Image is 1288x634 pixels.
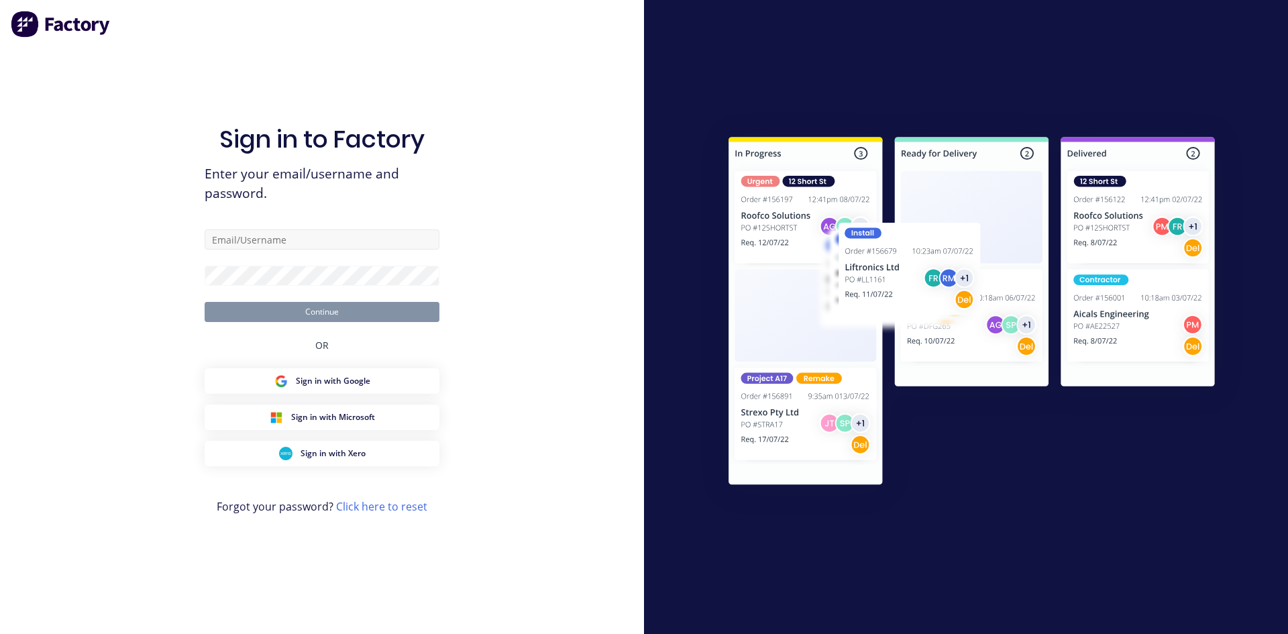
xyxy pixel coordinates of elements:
button: Microsoft Sign inSign in with Microsoft [205,405,439,430]
a: Click here to reset [336,499,427,514]
h1: Sign in to Factory [219,125,425,154]
span: Sign in with Google [296,375,370,387]
span: Enter your email/username and password. [205,164,439,203]
div: OR [315,322,329,368]
button: Xero Sign inSign in with Xero [205,441,439,466]
img: Google Sign in [274,374,288,388]
span: Sign in with Xero [301,447,366,460]
img: Microsoft Sign in [270,411,283,424]
span: Sign in with Microsoft [291,411,375,423]
img: Xero Sign in [279,447,292,460]
input: Email/Username [205,229,439,250]
span: Forgot your password? [217,498,427,515]
img: Sign in [699,110,1244,517]
button: Continue [205,302,439,322]
img: Factory [11,11,111,38]
button: Google Sign inSign in with Google [205,368,439,394]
